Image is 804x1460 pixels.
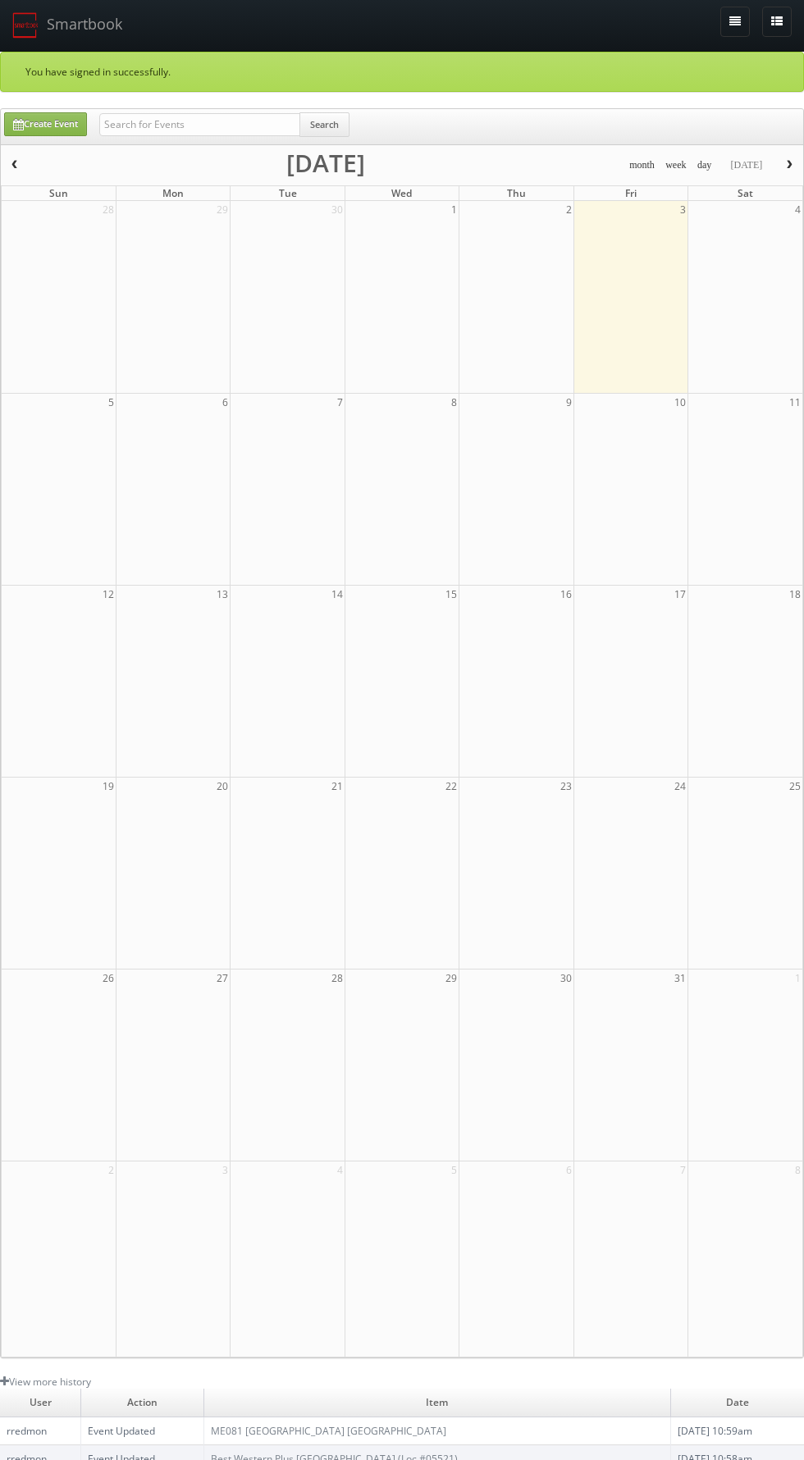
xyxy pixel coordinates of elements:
[624,155,660,176] button: month
[692,155,718,176] button: day
[215,970,230,987] span: 27
[559,586,573,603] span: 16
[330,778,345,795] span: 21
[299,112,349,137] button: Search
[107,394,116,411] span: 5
[330,970,345,987] span: 28
[660,155,692,176] button: week
[671,1389,804,1417] td: Date
[507,186,526,200] span: Thu
[221,1161,230,1179] span: 3
[336,394,345,411] span: 7
[107,1161,116,1179] span: 2
[215,778,230,795] span: 20
[564,394,573,411] span: 9
[788,778,802,795] span: 25
[4,112,87,136] a: Create Event
[81,1417,203,1444] td: Event Updated
[101,970,116,987] span: 26
[162,186,184,200] span: Mon
[450,1161,459,1179] span: 5
[793,1161,802,1179] span: 8
[678,201,688,218] span: 3
[673,394,688,411] span: 10
[101,778,116,795] span: 19
[215,201,230,218] span: 29
[559,778,573,795] span: 23
[12,12,39,39] img: smartbook-logo.png
[25,65,779,79] p: You have signed in successfully.
[215,586,230,603] span: 13
[444,778,459,795] span: 22
[211,1424,446,1438] a: ME081 [GEOGRAPHIC_DATA] [GEOGRAPHIC_DATA]
[330,586,345,603] span: 14
[793,970,802,987] span: 1
[678,1161,688,1179] span: 7
[450,201,459,218] span: 1
[330,201,345,218] span: 30
[99,113,300,136] input: Search for Events
[673,778,688,795] span: 24
[625,186,637,200] span: Fri
[221,394,230,411] span: 6
[788,394,802,411] span: 11
[81,1389,203,1417] td: Action
[336,1161,345,1179] span: 4
[559,970,573,987] span: 30
[101,201,116,218] span: 28
[279,186,297,200] span: Tue
[444,970,459,987] span: 29
[724,155,768,176] button: [DATE]
[793,201,802,218] span: 4
[788,586,802,603] span: 18
[49,186,68,200] span: Sun
[444,586,459,603] span: 15
[564,201,573,218] span: 2
[738,186,753,200] span: Sat
[671,1417,804,1444] td: [DATE] 10:59am
[673,970,688,987] span: 31
[286,155,365,171] h2: [DATE]
[203,1389,671,1417] td: Item
[450,394,459,411] span: 8
[101,586,116,603] span: 12
[564,1161,573,1179] span: 6
[391,186,412,200] span: Wed
[673,586,688,603] span: 17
